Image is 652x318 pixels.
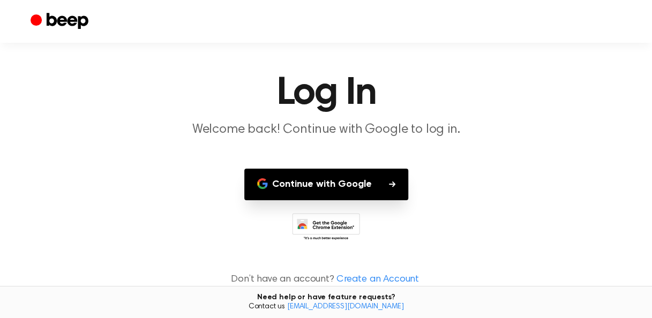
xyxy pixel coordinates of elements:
a: [EMAIL_ADDRESS][DOMAIN_NAME] [287,303,404,311]
a: Beep [31,11,91,32]
h1: Log In [52,74,601,112]
button: Continue with Google [244,169,408,200]
a: Create an Account [336,272,419,287]
p: Welcome back! Continue with Google to log in. [121,121,532,139]
p: Don’t have an account? [13,272,639,287]
span: Contact us [6,302,646,312]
